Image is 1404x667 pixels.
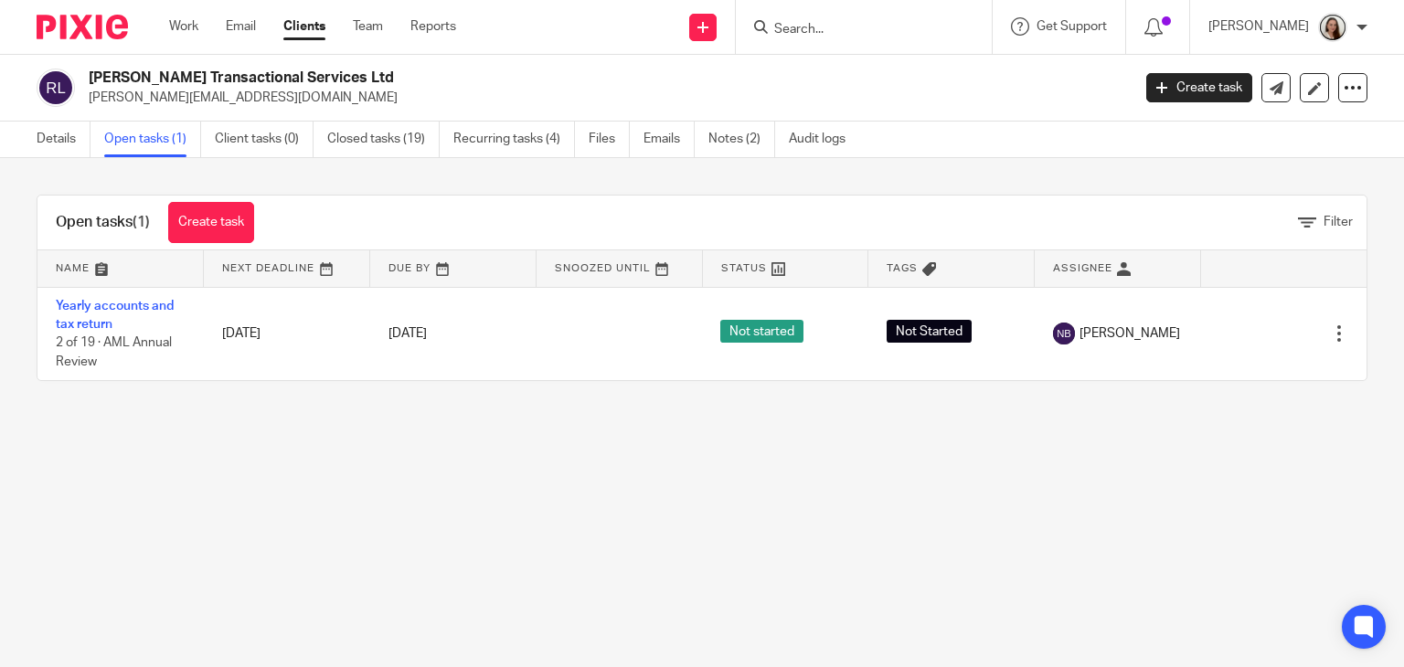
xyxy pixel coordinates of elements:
a: Files [589,122,630,157]
a: Team [353,17,383,36]
a: Audit logs [789,122,859,157]
img: svg%3E [1053,323,1075,344]
span: [DATE] [388,327,427,340]
a: Reports [410,17,456,36]
td: [DATE] [204,287,370,380]
a: Clients [283,17,325,36]
a: Create task [168,202,254,243]
a: Details [37,122,90,157]
span: Not Started [887,320,972,343]
img: svg%3E [37,69,75,107]
h2: [PERSON_NAME] Transactional Services Ltd [89,69,913,88]
p: [PERSON_NAME][EMAIL_ADDRESS][DOMAIN_NAME] [89,89,1119,107]
a: Yearly accounts and tax return [56,300,174,331]
a: Work [169,17,198,36]
span: Filter [1324,216,1353,228]
span: [PERSON_NAME] [1080,324,1180,343]
span: Snoozed Until [555,263,651,273]
a: Email [226,17,256,36]
a: Open tasks (1) [104,122,201,157]
img: Pixie [37,15,128,39]
input: Search [772,22,937,38]
span: 2 of 19 · AML Annual Review [56,336,172,368]
span: Get Support [1037,20,1107,33]
img: Profile.png [1318,13,1347,42]
span: Status [721,263,767,273]
a: Recurring tasks (4) [453,122,575,157]
a: Notes (2) [708,122,775,157]
p: [PERSON_NAME] [1208,17,1309,36]
a: Client tasks (0) [215,122,314,157]
a: Create task [1146,73,1252,102]
a: Closed tasks (19) [327,122,440,157]
span: (1) [133,215,150,229]
a: Emails [643,122,695,157]
h1: Open tasks [56,213,150,232]
span: Not started [720,320,803,343]
span: Tags [887,263,918,273]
